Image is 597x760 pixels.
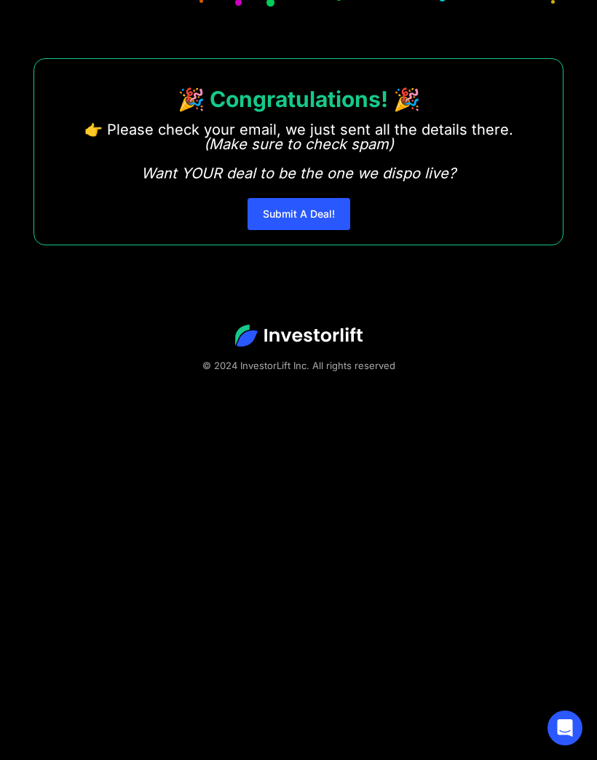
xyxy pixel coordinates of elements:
div: © 2024 InvestorLift Inc. All rights reserved [51,358,546,373]
a: Submit A Deal! [248,198,350,230]
p: 👉 Please check your email, we just sent all the details there. ‍ [84,122,513,181]
div: Open Intercom Messenger [547,710,582,745]
em: (Make sure to check spam) Want YOUR deal to be the one we dispo live? [141,135,456,182]
strong: 🎉 Congratulations! 🎉 [178,86,420,112]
